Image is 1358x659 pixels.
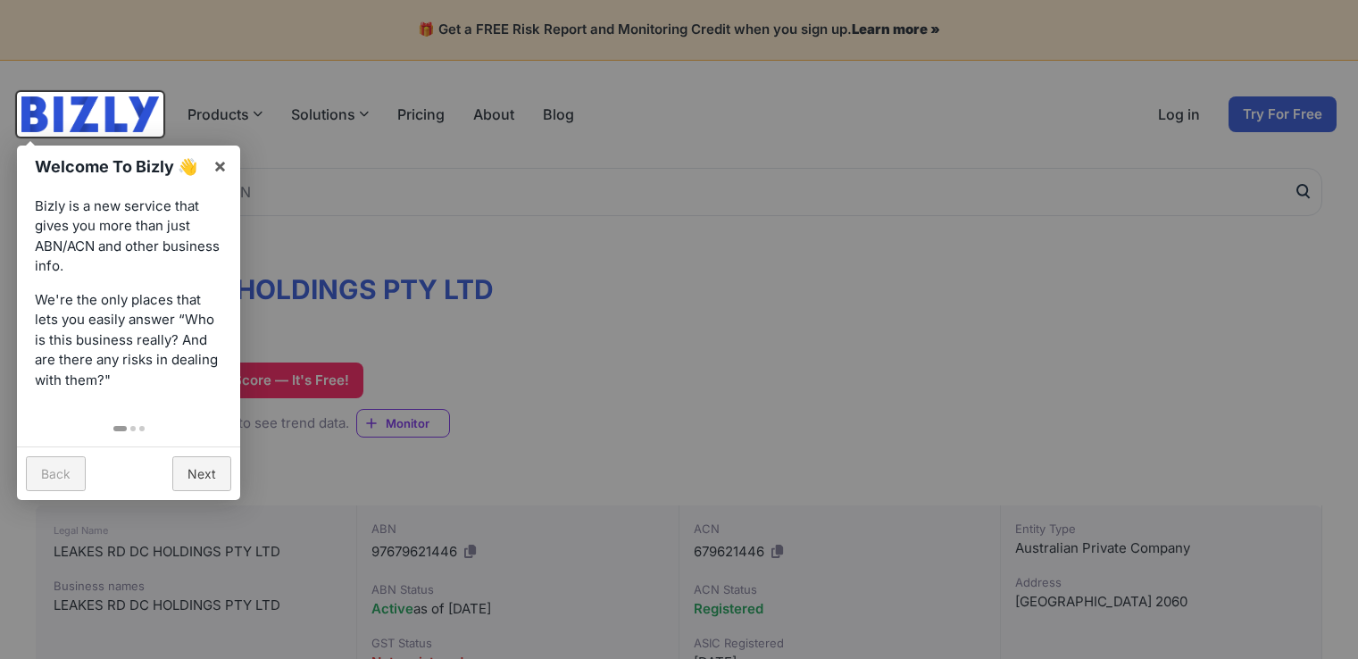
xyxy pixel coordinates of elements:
[35,154,204,179] h1: Welcome To Bizly 👋
[35,290,222,391] p: We're the only places that lets you easily answer “Who is this business really? And are there any...
[172,456,231,491] a: Next
[26,456,86,491] a: Back
[35,196,222,277] p: Bizly is a new service that gives you more than just ABN/ACN and other business info.
[200,146,240,186] a: ×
